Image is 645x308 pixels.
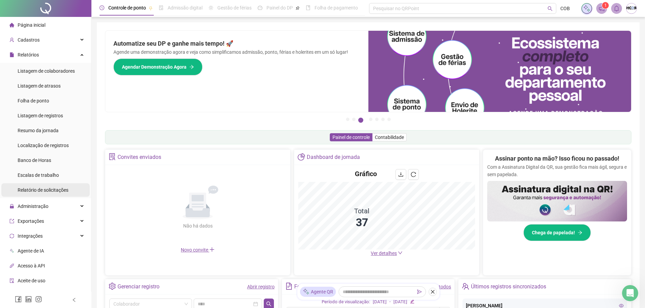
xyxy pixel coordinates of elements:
[217,5,252,10] span: Gestão de férias
[371,251,403,256] a: Ver detalhes down
[18,233,43,239] span: Integrações
[411,172,416,177] span: reload
[578,230,582,235] span: arrow-right
[18,187,68,193] span: Relatório de solicitações
[18,143,69,148] span: Localização de registros
[355,169,377,179] h4: Gráfico
[109,153,116,160] span: solution
[307,151,360,163] div: Dashboard de jornada
[113,58,202,75] button: Agendar Demonstração Agora
[471,281,546,292] div: Últimos registros sincronizados
[495,154,619,163] h2: Assinar ponto na mão? Isso ficou no passado!
[487,181,627,221] img: banner%2F02c71560-61a6-44d4-94b9-c8ab97240462.png
[294,281,333,292] div: Folhas de ponto
[209,247,215,252] span: plus
[371,251,397,256] span: Ver detalhes
[315,5,358,10] span: Folha de pagamento
[375,118,379,121] button: 5
[622,285,638,301] iframe: Intercom live chat
[9,263,14,268] span: api
[303,288,309,295] img: sparkle-icon.fc2bf0ac1784a2077858766a79e2daf3.svg
[332,135,370,140] span: Painel de controle
[583,5,590,12] img: sparkle-icon.fc2bf0ac1784a2077858766a79e2daf3.svg
[9,52,14,57] span: file
[619,303,624,308] span: eye
[25,296,32,303] span: linkedin
[9,204,14,209] span: lock
[117,281,159,292] div: Gerenciar registro
[393,299,407,306] div: [DATE]
[398,251,403,255] span: down
[122,63,187,71] span: Agendar Demonstração Agora
[306,5,310,10] span: book
[9,278,14,283] span: audit
[398,172,404,177] span: download
[18,248,44,254] span: Agente de IA
[547,6,553,11] span: search
[18,128,59,133] span: Resumo da jornada
[285,283,293,290] span: file-text
[18,158,51,163] span: Banco de Horas
[487,163,627,178] p: Com a Assinatura Digital da QR, sua gestão fica mais ágil, segura e sem papelada.
[523,224,591,241] button: Chega de papelada!
[109,283,116,290] span: setting
[9,38,14,42] span: user-add
[322,299,370,306] div: Período de visualização:
[18,52,39,57] span: Relatórios
[149,6,153,10] span: pushpin
[18,68,75,74] span: Listagem de colaboradores
[18,113,63,118] span: Listagem de registros
[375,135,404,140] span: Contabilidade
[9,23,14,27] span: home
[296,6,300,10] span: pushpin
[209,5,213,10] span: sun
[599,5,605,11] span: notification
[532,229,575,236] span: Chega de papelada!
[614,5,620,11] span: bell
[266,301,272,307] span: search
[189,65,194,69] span: arrow-right
[604,3,607,8] span: 1
[35,296,42,303] span: instagram
[300,287,336,297] div: Agente QR
[9,219,14,223] span: export
[431,284,451,289] a: Ver todos
[18,83,61,89] span: Listagem de atrasos
[108,5,146,10] span: Controle de ponto
[113,48,360,56] p: Agende uma demonstração agora e veja como simplificamos admissão, ponto, férias e holerites em um...
[247,284,275,289] a: Abrir registro
[18,37,40,43] span: Cadastros
[18,263,45,268] span: Acesso à API
[387,118,391,121] button: 7
[18,278,45,283] span: Aceite de uso
[18,22,45,28] span: Página inicial
[18,172,59,178] span: Escalas de trabalho
[298,153,305,160] span: pie-chart
[18,204,48,209] span: Administração
[352,118,356,121] button: 2
[167,222,229,230] div: Não há dados
[113,39,360,48] h2: Automatize seu DP e ganhe mais tempo! 🚀
[373,299,387,306] div: [DATE]
[368,31,631,112] img: banner%2Fd57e337e-a0d3-4837-9615-f134fc33a8e6.png
[15,296,22,303] span: facebook
[369,118,372,121] button: 4
[266,5,293,10] span: Painel do DP
[381,118,385,121] button: 6
[430,289,435,294] span: close
[9,234,14,238] span: sync
[560,5,570,12] span: COB
[358,118,363,123] button: 3
[100,5,104,10] span: clock-circle
[410,299,414,304] span: edit
[72,298,77,302] span: left
[181,247,215,253] span: Novo convite
[117,151,161,163] div: Convites enviados
[18,218,44,224] span: Exportações
[168,5,202,10] span: Admissão digital
[258,5,262,10] span: dashboard
[462,283,469,290] span: team
[389,299,391,306] div: -
[417,289,422,294] span: send
[626,3,637,14] img: 24957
